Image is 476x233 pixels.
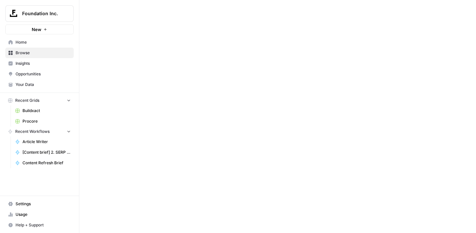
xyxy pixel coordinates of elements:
[22,118,71,124] span: Procore
[22,108,71,114] span: Buildxact
[5,69,74,79] a: Opportunities
[5,209,74,220] a: Usage
[12,116,74,127] a: Procore
[12,158,74,168] a: Content Refresh Brief
[15,97,39,103] span: Recent Grids
[5,96,74,105] button: Recent Grids
[5,127,74,136] button: Recent Workflows
[22,139,71,145] span: Article Writer
[15,129,50,135] span: Recent Workflows
[16,39,71,45] span: Home
[22,10,62,17] span: Foundation Inc.
[16,82,71,88] span: Your Data
[16,60,71,66] span: Insights
[16,71,71,77] span: Opportunities
[12,136,74,147] a: Article Writer
[22,149,71,155] span: [Content brief] 2. SERP to Brief
[16,222,71,228] span: Help + Support
[12,147,74,158] a: [Content brief] 2. SERP to Brief
[5,5,74,22] button: Workspace: Foundation Inc.
[12,105,74,116] a: Buildxact
[5,199,74,209] a: Settings
[5,37,74,48] a: Home
[16,201,71,207] span: Settings
[16,212,71,217] span: Usage
[5,220,74,230] button: Help + Support
[5,58,74,69] a: Insights
[5,24,74,34] button: New
[5,48,74,58] a: Browse
[16,50,71,56] span: Browse
[32,26,41,33] span: New
[22,160,71,166] span: Content Refresh Brief
[8,8,20,19] img: Foundation Inc. Logo
[5,79,74,90] a: Your Data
